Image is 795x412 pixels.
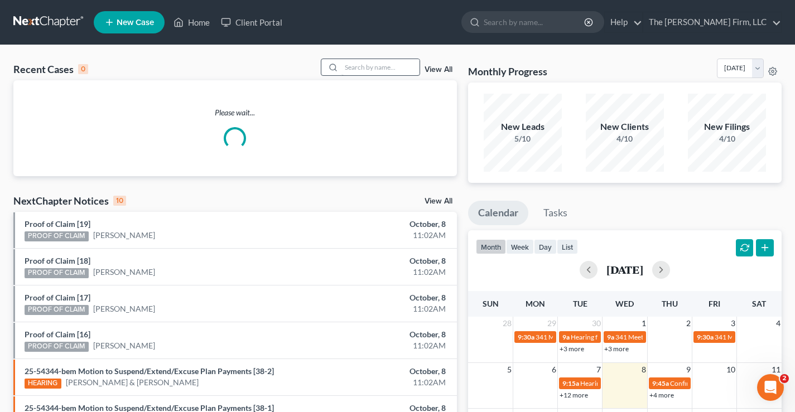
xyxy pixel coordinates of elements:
span: 5 [506,363,513,376]
div: October, 8 [313,329,446,340]
span: 341 Meeting for [PERSON_NAME] [536,333,636,341]
div: NextChapter Notices [13,194,126,207]
span: 2 [780,374,789,383]
a: Tasks [533,201,577,225]
div: 10 [113,196,126,206]
span: 4 [775,317,782,330]
a: Client Portal [215,12,288,32]
div: PROOF OF CLAIM [25,268,89,278]
div: Recent Cases [13,62,88,76]
a: +12 more [560,391,588,399]
div: New Filings [688,120,766,133]
a: +3 more [604,345,629,353]
span: Tue [573,299,587,308]
div: PROOF OF CLAIM [25,305,89,315]
span: Hearing for [PERSON_NAME] [580,379,667,387]
span: 6 [551,363,557,376]
div: 0 [78,64,88,74]
span: 9:30a [697,333,714,341]
p: Please wait... [13,107,457,118]
span: 30 [591,317,602,330]
span: 29 [546,317,557,330]
div: 4/10 [688,133,766,144]
div: 5/10 [484,133,562,144]
a: [PERSON_NAME] [93,266,155,278]
span: 10 [725,363,736,376]
div: 11:02AM [313,340,446,351]
span: 3 [730,317,736,330]
div: October, 8 [313,255,446,266]
span: Thu [662,299,678,308]
a: View All [425,66,452,74]
div: 11:02AM [313,230,446,241]
div: 11:02AM [313,303,446,314]
span: 1 [640,317,647,330]
div: October, 8 [313,219,446,230]
div: New Clients [586,120,664,133]
span: Hearing for [PERSON_NAME] [571,333,658,341]
span: Mon [526,299,545,308]
span: Sat [752,299,766,308]
span: 9 [685,363,692,376]
a: Proof of Claim [16] [25,329,90,339]
a: [PERSON_NAME] [93,340,155,351]
div: PROOF OF CLAIM [25,231,89,241]
a: Proof of Claim [17] [25,293,90,302]
a: Home [168,12,215,32]
a: 25-54344-bem Motion to Suspend/Extend/Excuse Plan Payments [38-2] [25,366,274,376]
a: Proof of Claim [19] [25,219,90,229]
span: 8 [640,363,647,376]
span: 9a [562,333,570,341]
div: 11:02AM [313,377,446,388]
button: list [557,239,578,254]
iframe: Intercom live chat [757,374,784,401]
h2: [DATE] [606,264,643,275]
span: 9:45a [652,379,669,387]
a: [PERSON_NAME] & [PERSON_NAME] [66,377,199,388]
span: 11 [770,363,782,376]
span: Sun [483,299,499,308]
span: 7 [595,363,602,376]
a: Calendar [468,201,528,225]
input: Search by name... [341,59,420,75]
div: HEARING [25,379,61,389]
span: Fri [709,299,720,308]
a: Proof of Claim [18] [25,256,90,265]
button: week [506,239,534,254]
div: New Leads [484,120,562,133]
a: [PERSON_NAME] [93,303,155,314]
span: 341 Meeting for [PERSON_NAME] [615,333,716,341]
input: Search by name... [484,12,586,32]
a: +4 more [649,391,674,399]
a: View All [425,197,452,205]
span: New Case [117,18,154,27]
span: 9a [607,333,614,341]
button: day [534,239,557,254]
div: October, 8 [313,292,446,303]
a: [PERSON_NAME] [93,230,155,241]
span: 2 [685,317,692,330]
div: October, 8 [313,366,446,377]
a: +3 more [560,345,584,353]
span: 28 [502,317,513,330]
h3: Monthly Progress [468,65,547,78]
a: Help [605,12,642,32]
div: 11:02AM [313,266,446,278]
a: The [PERSON_NAME] Firm, LLC [643,12,781,32]
span: 9:15a [562,379,579,387]
span: Wed [615,299,634,308]
div: 4/10 [586,133,664,144]
div: PROOF OF CLAIM [25,342,89,352]
button: month [476,239,506,254]
span: 9:30a [518,333,534,341]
